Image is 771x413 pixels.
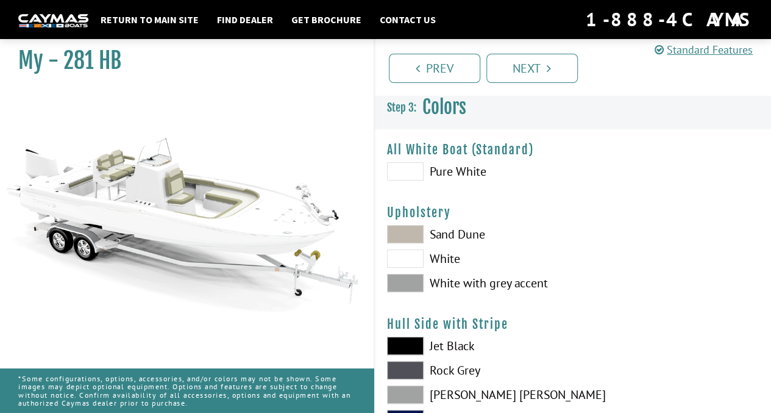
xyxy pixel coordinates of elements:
[94,12,205,27] a: Return to main site
[18,47,343,74] h1: My - 281 HB
[374,12,442,27] a: Contact Us
[387,317,759,332] h4: Hull Side with Stripe
[18,368,355,413] p: *Some configurations, options, accessories, and/or colors may not be shown. Some images may depic...
[387,225,561,243] label: Sand Dune
[387,142,759,157] h4: All White Boat (Standard)
[387,274,561,292] label: White with grey accent
[387,205,759,220] h4: Upholstery
[387,386,561,404] label: [PERSON_NAME] [PERSON_NAME]
[387,250,561,268] label: White
[387,337,561,355] label: Jet Black
[586,6,753,33] div: 1-888-4CAYMAS
[655,43,753,57] a: Standard Features
[387,361,561,379] label: Rock Grey
[211,12,279,27] a: Find Dealer
[389,54,480,83] a: Prev
[285,12,368,27] a: Get Brochure
[18,14,88,27] img: white-logo-c9c8dbefe5ff5ceceb0f0178aa75bf4bb51f6bca0971e226c86eb53dfe498488.png
[387,162,561,181] label: Pure White
[486,54,578,83] a: Next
